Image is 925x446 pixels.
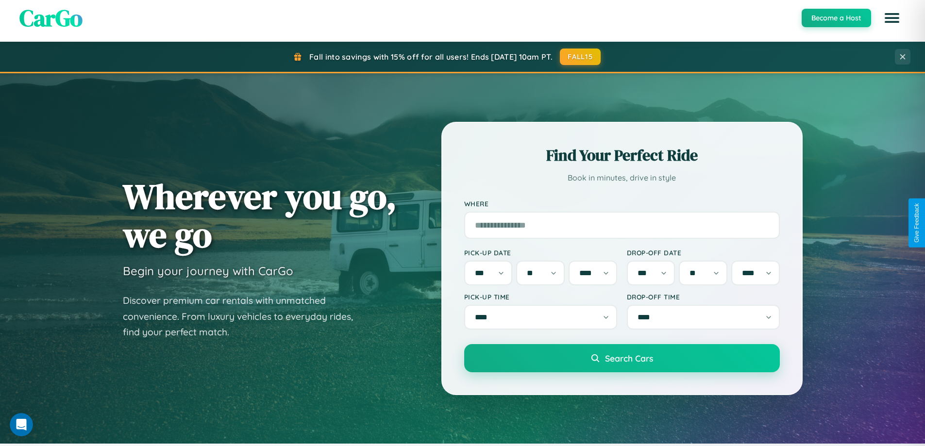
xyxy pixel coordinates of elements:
label: Drop-off Date [627,248,780,257]
span: Fall into savings with 15% off for all users! Ends [DATE] 10am PT. [309,52,553,62]
h3: Begin your journey with CarGo [123,264,293,278]
span: Search Cars [605,353,653,363]
p: Discover premium car rentals with unmatched convenience. From luxury vehicles to everyday rides, ... [123,293,366,340]
button: Search Cars [464,344,780,372]
h2: Find Your Perfect Ride [464,145,780,166]
label: Drop-off Time [627,293,780,301]
iframe: Intercom live chat [10,413,33,436]
label: Pick-up Time [464,293,617,301]
p: Book in minutes, drive in style [464,171,780,185]
div: Give Feedback [913,203,920,243]
label: Where [464,199,780,208]
span: CarGo [19,2,83,34]
h1: Wherever you go, we go [123,177,397,254]
button: Open menu [878,4,906,32]
button: FALL15 [560,49,601,65]
button: Become a Host [802,9,871,27]
label: Pick-up Date [464,248,617,257]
